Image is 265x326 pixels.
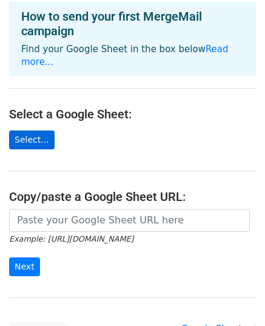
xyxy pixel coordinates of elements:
[9,189,256,204] h4: Copy/paste a Google Sheet URL:
[21,9,244,38] h4: How to send your first MergeMail campaign
[9,131,55,149] a: Select...
[9,209,250,232] input: Paste your Google Sheet URL here
[9,107,256,121] h4: Select a Google Sheet:
[204,268,265,326] div: Chat-widget
[204,268,265,326] iframe: Chat Widget
[9,257,40,276] input: Next
[21,44,229,67] a: Read more...
[9,234,133,243] small: Example: [URL][DOMAIN_NAME]
[21,43,244,69] p: Find your Google Sheet in the box below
